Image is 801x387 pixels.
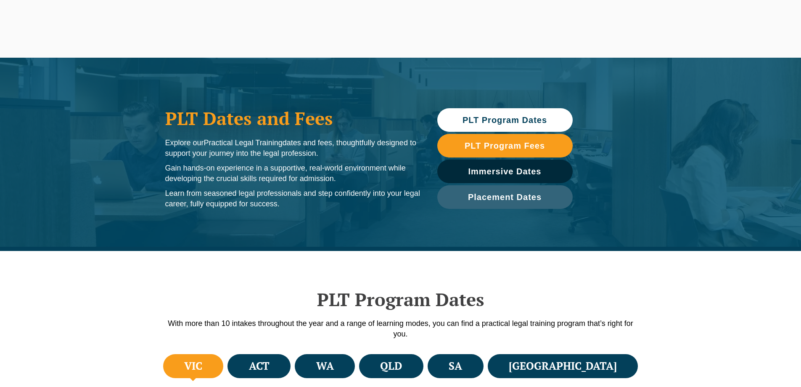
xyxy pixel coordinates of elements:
p: Learn from seasoned legal professionals and step confidently into your legal career, fully equipp... [165,188,420,209]
h4: VIC [184,359,202,373]
h1: PLT Dates and Fees [165,108,420,129]
p: With more than 10 intakes throughout the year and a range of learning modes, you can find a pract... [161,318,640,339]
span: PLT Program Fees [465,141,545,150]
h4: SA [449,359,462,373]
h4: ACT [249,359,270,373]
a: PLT Program Fees [437,134,573,157]
p: Gain hands-on experience in a supportive, real-world environment while developing the crucial ski... [165,163,420,184]
a: Immersive Dates [437,160,573,183]
span: Immersive Dates [468,167,542,176]
a: PLT Program Dates [437,108,573,132]
p: Explore our dates and fees, thoughtfully designed to support your journey into the legal profession. [165,138,420,159]
h2: PLT Program Dates [161,289,640,310]
h4: WA [316,359,334,373]
a: Placement Dates [437,185,573,209]
h4: QLD [380,359,402,373]
span: Placement Dates [468,193,542,201]
span: Practical Legal Training [204,139,283,147]
span: PLT Program Dates [463,116,547,124]
h4: [GEOGRAPHIC_DATA] [509,359,617,373]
